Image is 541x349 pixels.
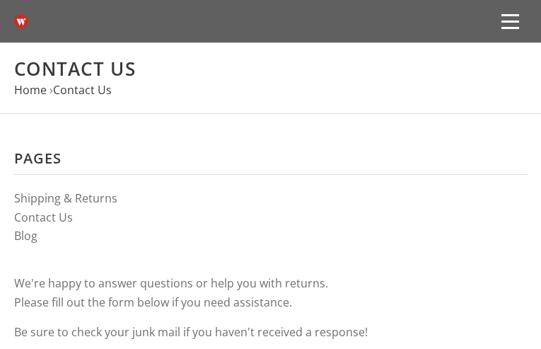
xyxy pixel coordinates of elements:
p: Be sure to check your junk mail if you haven't received a response! [14,323,527,342]
a: Contact Us [53,82,112,98]
h3: Pages [14,149,527,175]
a: Shipping & Returns [14,190,117,206]
a: Home [14,82,47,98]
li: › [50,81,112,100]
p: We're happy to answer questions or help you with returns. Please fill out the form below if you n... [14,274,527,311]
a: Contact Us [14,210,73,225]
h1: Contact Us [14,57,527,81]
a: Blog [14,228,37,244]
